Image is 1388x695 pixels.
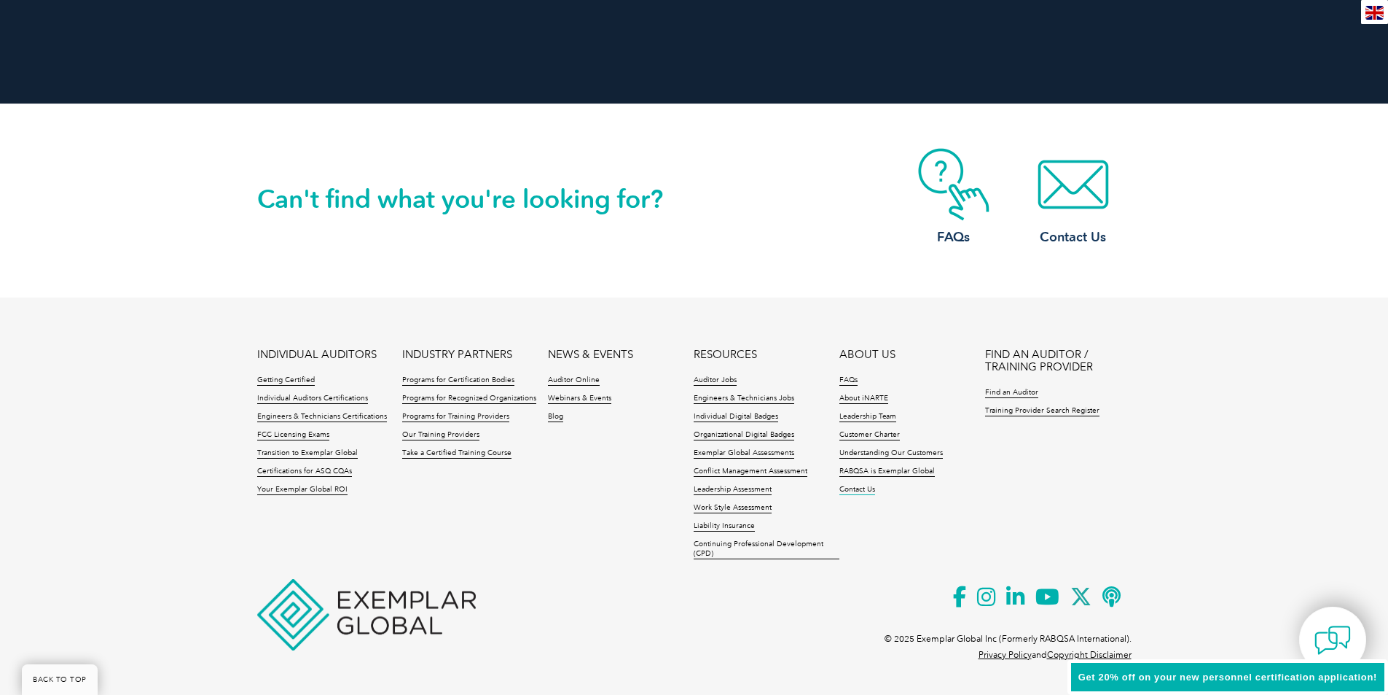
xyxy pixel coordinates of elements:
a: Programs for Certification Bodies [402,376,514,386]
a: Training Provider Search Register [985,406,1099,416]
a: Leadership Assessment [694,485,772,495]
a: Contact Us [1015,148,1132,246]
a: Getting Certified [257,376,315,386]
a: Liability Insurance [694,521,755,532]
a: Transition to Exemplar Global [257,449,358,459]
a: Engineers & Technicians Certifications [257,412,387,422]
a: Organizational Digital Badges [694,430,794,440]
img: en [1365,6,1384,20]
img: contact-chat.png [1314,622,1351,659]
a: Work Style Assessment [694,503,772,513]
a: ABOUT US [839,349,895,361]
a: Contact Us [839,485,875,495]
img: contact-email.webp [1015,148,1132,221]
a: Engineers & Technicians Jobs [694,394,794,404]
a: Find an Auditor [985,388,1038,398]
a: RABQSA is Exemplar Global [839,467,935,477]
a: FIND AN AUDITOR / TRAINING PROVIDER [985,349,1131,373]
a: FCC Licensing Exams [257,430,329,440]
a: Exemplar Global Assessments [694,449,794,459]
a: INDUSTRY PARTNERS [402,349,512,361]
a: FAQs [839,376,858,386]
p: © 2025 Exemplar Global Inc (Formerly RABQSA International). [885,631,1132,647]
a: Customer Charter [839,430,900,440]
h3: FAQs [895,228,1012,246]
a: Individual Auditors Certifications [257,394,368,404]
h3: Contact Us [1015,228,1132,246]
a: RESOURCES [694,349,757,361]
img: contact-faq.webp [895,148,1012,221]
a: About iNARTE [839,394,888,404]
a: INDIVIDUAL AUDITORS [257,349,377,361]
img: Exemplar Global [257,579,476,651]
a: Understanding Our Customers [839,449,943,459]
a: Programs for Recognized Organizations [402,394,536,404]
a: Take a Certified Training Course [402,449,511,459]
a: Auditor Online [548,376,600,386]
span: Get 20% off on your new personnel certification application! [1078,672,1377,683]
a: Copyright Disclaimer [1047,650,1132,660]
a: Leadership Team [839,412,896,422]
a: Blog [548,412,563,422]
a: Auditor Jobs [694,376,737,386]
a: BACK TO TOP [22,664,98,695]
a: Your Exemplar Global ROI [257,485,348,495]
a: Our Training Providers [402,430,479,440]
a: Privacy Policy [979,650,1032,660]
a: NEWS & EVENTS [548,349,633,361]
a: Programs for Training Providers [402,412,509,422]
a: Continuing Professional Development (CPD) [694,540,839,559]
a: Individual Digital Badges [694,412,778,422]
h2: Can't find what you're looking for? [257,187,694,211]
a: Conflict Management Assessment [694,467,807,477]
p: and [979,647,1132,663]
a: FAQs [895,148,1012,246]
a: Certifications for ASQ CQAs [257,467,352,477]
a: Webinars & Events [548,394,611,404]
